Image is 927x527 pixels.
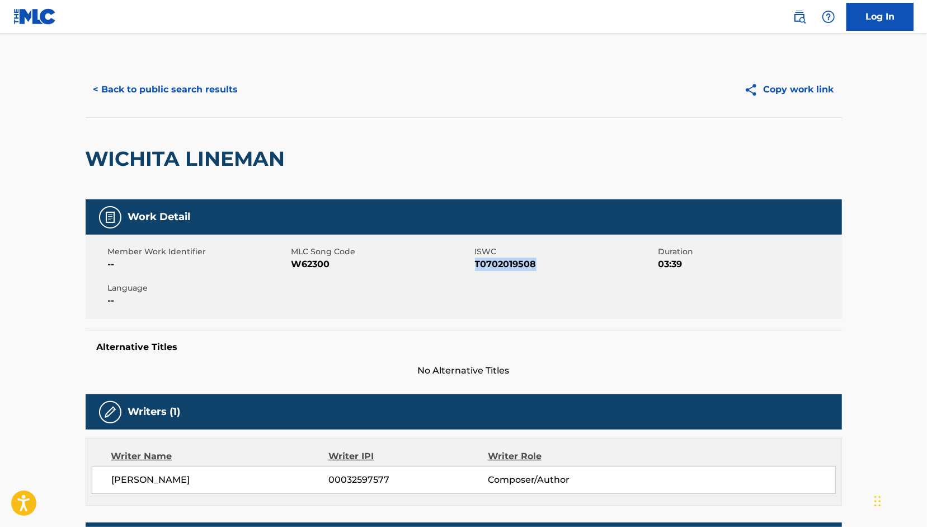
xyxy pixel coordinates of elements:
[13,8,57,25] img: MLC Logo
[871,473,927,527] iframe: Chat Widget
[658,258,839,271] span: 03:39
[817,6,840,28] div: Help
[112,473,329,487] span: [PERSON_NAME]
[108,258,289,271] span: --
[97,342,831,353] h5: Alternative Titles
[488,450,633,463] div: Writer Role
[788,6,811,28] a: Public Search
[103,211,117,224] img: Work Detail
[291,246,472,258] span: MLC Song Code
[103,405,117,419] img: Writers
[111,450,329,463] div: Writer Name
[86,364,842,377] span: No Alternative Titles
[86,76,246,104] button: < Back to public search results
[475,258,656,271] span: T0702019508
[793,10,806,24] img: search
[846,3,914,31] a: Log In
[328,450,488,463] div: Writer IPI
[822,10,835,24] img: help
[291,258,472,271] span: W62300
[108,282,289,294] span: Language
[736,76,842,104] button: Copy work link
[658,246,839,258] span: Duration
[475,246,656,258] span: ISWC
[488,473,633,487] span: Composer/Author
[128,211,191,223] h5: Work Detail
[744,83,764,97] img: Copy work link
[86,146,291,171] h2: WICHITA LINEMAN
[328,473,487,487] span: 00032597577
[108,294,289,307] span: --
[128,405,181,418] h5: Writers (1)
[874,484,881,518] div: Drag
[108,246,289,258] span: Member Work Identifier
